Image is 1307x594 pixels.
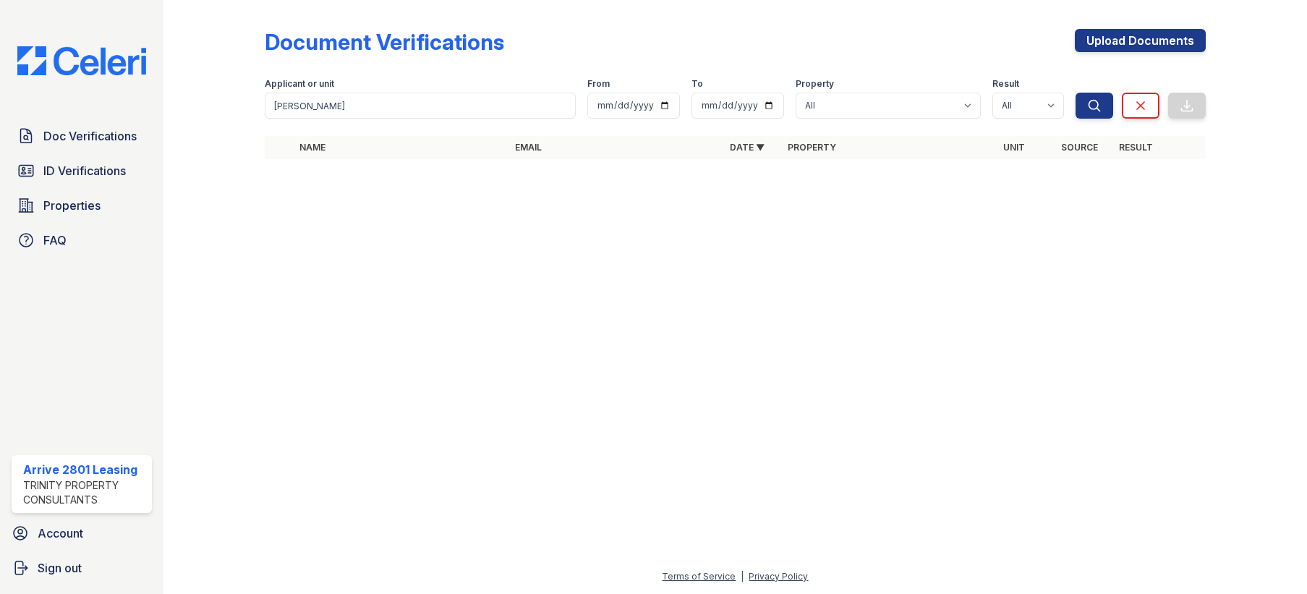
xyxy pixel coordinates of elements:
a: Account [6,519,158,548]
a: Email [515,142,542,153]
a: Properties [12,191,152,220]
a: Date ▼ [730,142,765,153]
a: Source [1061,142,1098,153]
a: Property [788,142,836,153]
label: From [587,78,610,90]
a: Name [299,142,325,153]
input: Search by name, email, or unit number [265,93,575,119]
a: Upload Documents [1075,29,1206,52]
span: ID Verifications [43,162,126,179]
a: ID Verifications [12,156,152,185]
img: CE_Logo_Blue-a8612792a0a2168367f1c8372b55b34899dd931a85d93a1a3d3e32e68fde9ad4.png [6,46,158,75]
span: FAQ [43,232,67,249]
span: Account [38,525,83,542]
a: Result [1119,142,1153,153]
a: FAQ [12,226,152,255]
span: Doc Verifications [43,127,137,145]
a: Privacy Policy [749,571,808,582]
label: To [691,78,703,90]
label: Property [796,78,834,90]
label: Result [992,78,1019,90]
a: Terms of Service [662,571,736,582]
a: Doc Verifications [12,122,152,150]
div: Trinity Property Consultants [23,478,146,507]
a: Sign out [6,553,158,582]
div: | [741,571,744,582]
label: Applicant or unit [265,78,334,90]
a: Unit [1003,142,1025,153]
span: Properties [43,197,101,214]
div: Document Verifications [265,29,504,55]
div: Arrive 2801 Leasing [23,461,146,478]
span: Sign out [38,559,82,577]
